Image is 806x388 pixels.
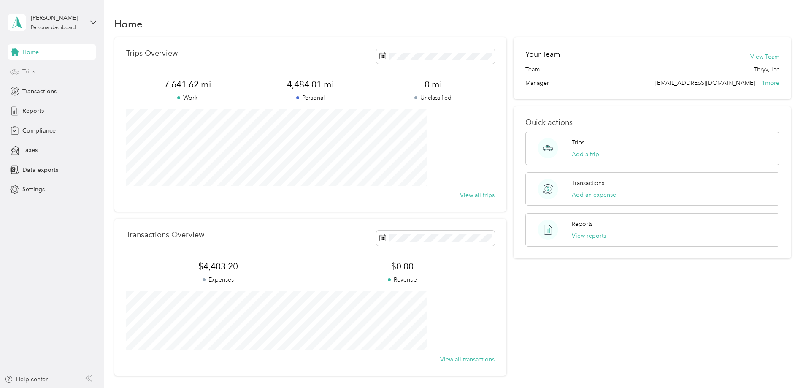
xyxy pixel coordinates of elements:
span: Manager [525,79,549,87]
p: Reports [572,220,592,228]
p: Unclassified [372,93,495,102]
p: Quick actions [525,118,779,127]
div: [PERSON_NAME] [31,14,84,22]
span: + 1 more [758,79,779,87]
h2: Your Team [525,49,560,60]
span: Taxes [22,146,38,155]
p: Trips Overview [126,49,178,58]
span: $0.00 [310,260,494,272]
span: 4,484.01 mi [249,79,372,90]
button: View reports [572,231,606,240]
span: Home [22,48,39,57]
button: Help center [5,375,48,384]
span: Data exports [22,166,58,174]
button: View Team [750,52,779,61]
span: 0 mi [372,79,495,90]
button: Add a trip [572,150,599,159]
button: View all trips [460,191,495,200]
button: View all transactions [440,355,495,364]
iframe: Everlance-gr Chat Button Frame [759,341,806,388]
p: Trips [572,138,584,147]
span: $4,403.20 [126,260,310,272]
div: Personal dashboard [31,25,76,30]
span: Transactions [22,87,57,96]
h1: Home [114,19,143,28]
p: Transactions Overview [126,231,204,239]
span: Team [525,65,540,74]
button: Add an expense [572,190,616,199]
p: Personal [249,93,372,102]
span: Settings [22,185,45,194]
span: Trips [22,67,35,76]
span: 7,641.62 mi [126,79,249,90]
span: Compliance [22,126,56,135]
span: [EMAIL_ADDRESS][DOMAIN_NAME] [655,79,755,87]
span: Thryv, Inc [754,65,779,74]
span: Reports [22,106,44,115]
p: Revenue [310,275,494,284]
p: Expenses [126,275,310,284]
p: Work [126,93,249,102]
p: Transactions [572,179,604,187]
